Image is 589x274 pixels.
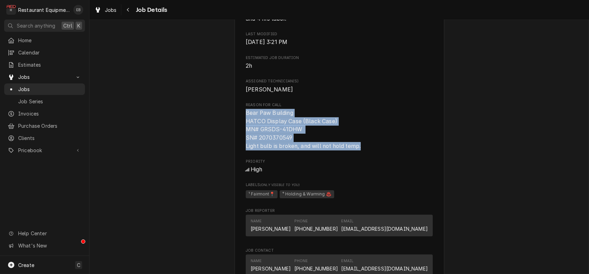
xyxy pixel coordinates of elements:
[342,219,354,224] div: Email
[246,86,433,94] span: Assigned Technician(s)
[246,182,433,188] span: Labels
[92,4,120,16] a: Jobs
[280,190,334,199] span: ⁴ Holding & Warming ♨️
[342,219,428,232] div: Email
[18,122,81,129] span: Purchase Orders
[251,265,291,272] div: [PERSON_NAME]
[342,266,428,272] a: [EMAIL_ADDRESS][DOMAIN_NAME]
[246,190,278,199] span: ¹ Fairmont📍
[246,159,433,174] div: Priority
[77,261,80,269] span: C
[246,159,433,164] span: Priority
[6,5,16,15] div: R
[251,219,291,232] div: Name
[18,49,81,56] span: Calendar
[4,145,85,156] a: Go to Pricebook
[294,258,308,264] div: Phone
[4,47,85,58] a: Calendar
[246,31,433,46] div: Last Modified
[294,258,338,272] div: Phone
[246,165,433,174] span: Priority
[18,134,81,142] span: Clients
[18,262,34,268] span: Create
[246,86,293,93] span: [PERSON_NAME]
[251,258,262,264] div: Name
[18,86,81,93] span: Jobs
[246,62,252,69] span: 2h
[342,258,428,272] div: Email
[4,96,85,107] a: Job Series
[4,20,85,32] button: Search anythingCtrlK
[246,215,433,239] div: Job Reporter List
[18,73,71,81] span: Jobs
[246,31,433,37] span: Last Modified
[18,147,71,154] span: Pricebook
[251,219,262,224] div: Name
[134,5,167,15] span: Job Details
[246,102,433,108] span: Reason For Call
[18,6,70,14] div: Restaurant Equipment Diagnostics
[17,22,55,29] span: Search anything
[123,4,134,15] button: Navigate back
[246,165,433,174] div: High
[246,189,433,200] span: [object Object]
[18,61,81,68] span: Estimates
[18,110,81,117] span: Invoices
[246,110,361,149] span: Bear Paw Building HATCO Display Case (Black Case) MN# GRSDS-41DHW SN# 2070370549 Light bulb is br...
[4,108,85,119] a: Invoices
[4,71,85,83] a: Go to Jobs
[342,226,428,232] a: [EMAIL_ADDRESS][DOMAIN_NAME]
[4,35,85,46] a: Home
[246,248,433,253] span: Job Contact
[246,55,433,61] span: Estimated Job Duration
[4,240,85,251] a: Go to What's New
[246,39,287,45] span: [DATE] 3:21 PM
[251,225,291,232] div: [PERSON_NAME]
[294,219,308,224] div: Phone
[246,109,433,150] span: Reason For Call
[246,79,433,84] span: Assigned Technician(s)
[4,120,85,132] a: Purchase Orders
[246,215,433,236] div: Contact
[18,242,81,249] span: What's New
[4,132,85,144] a: Clients
[63,22,72,29] span: Ctrl
[294,219,338,232] div: Phone
[246,55,433,70] div: Estimated Job Duration
[342,258,354,264] div: Email
[246,38,433,46] span: Last Modified
[6,5,16,15] div: Restaurant Equipment Diagnostics's Avatar
[246,102,433,150] div: Reason For Call
[246,208,433,239] div: Job Reporter
[4,83,85,95] a: Jobs
[73,5,83,15] div: EB
[246,182,433,199] div: [object Object]
[4,228,85,239] a: Go to Help Center
[294,226,338,232] a: [PHONE_NUMBER]
[18,37,81,44] span: Home
[246,62,433,70] span: Estimated Job Duration
[73,5,83,15] div: Emily Bird's Avatar
[18,230,81,237] span: Help Center
[246,79,433,94] div: Assigned Technician(s)
[251,258,291,272] div: Name
[18,98,81,105] span: Job Series
[77,22,80,29] span: K
[294,266,338,272] a: [PHONE_NUMBER]
[4,59,85,71] a: Estimates
[260,183,300,187] span: (Only Visible to You)
[246,208,433,214] span: Job Reporter
[105,6,117,14] span: Jobs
